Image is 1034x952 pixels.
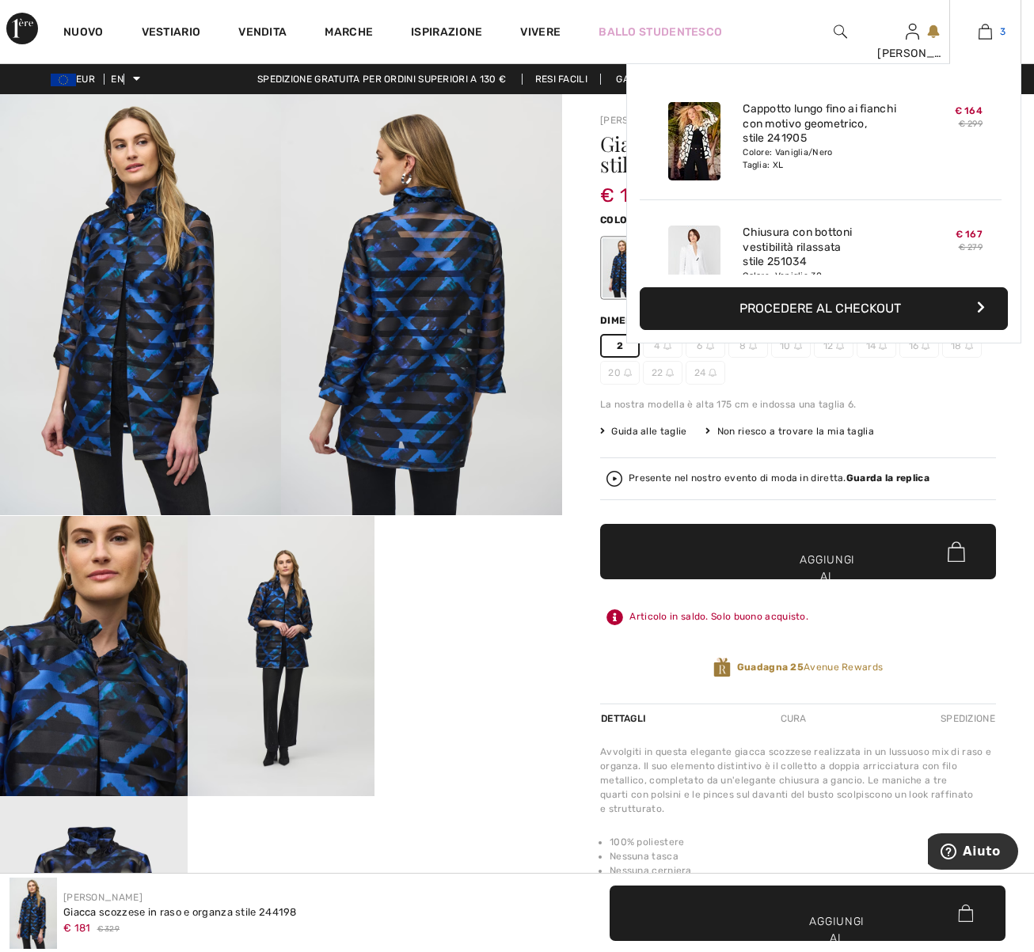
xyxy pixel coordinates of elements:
[846,472,929,484] font: Guarda la replica
[640,287,1008,330] button: Procedere al checkout
[245,74,519,85] a: Spedizione gratuita per ordini superiori a 130 €
[834,22,847,41] img: cerca nel sito web
[63,892,143,903] a: [PERSON_NAME]
[709,369,717,377] img: ring-m.svg
[743,271,822,281] font: Colore: Vaniglia 30
[909,340,919,351] font: 16
[877,47,970,60] font: [PERSON_NAME]
[238,25,287,39] font: Vendita
[959,119,983,129] font: € 299
[979,22,992,41] img: La mia borsa
[666,369,674,377] img: ring-m.svg
[76,74,95,85] font: EUR
[599,24,722,40] a: Ballo studentesco
[608,367,621,378] font: 20
[1000,26,1005,37] font: 3
[603,74,789,85] a: Garanzia del prezzo più basso
[600,214,644,226] font: Colore:
[142,25,201,39] font: Vestiario
[739,340,746,351] font: 8
[617,340,623,351] font: 2
[780,340,791,351] font: 10
[804,662,883,673] font: Avenue Rewards
[238,25,287,42] a: Vendita
[188,516,375,797] img: Giacca scozzese in raso e organza stile 244198. 4
[411,25,482,39] font: Ispirazione
[629,472,846,484] font: Presente nel nostro evento di moda in diretta.
[522,74,601,85] a: Resi facili
[325,25,373,39] font: Marche
[836,342,844,350] img: ring-m.svg
[600,746,991,814] font: Avvolgiti in questa elegante giacca scozzese realizzata in un lussuoso mix di raso e organza. Il ...
[6,13,38,44] img: 1a Avenue
[603,238,644,298] div: Nero/Multicolore
[743,160,783,170] font: Taglia: XL
[601,713,646,724] font: Dettagli
[599,25,722,39] font: Ballo studentesco
[706,342,714,350] img: ring-m.svg
[798,552,857,601] font: Aggiungi al carrello
[63,25,104,39] font: Nuovo
[600,399,857,410] font: La nostra modella è alta 175 cm e indossa una taglia 6.
[951,340,962,351] font: 18
[600,315,899,326] font: Dimensioni ([GEOGRAPHIC_DATA]/[GEOGRAPHIC_DATA]):
[928,833,1018,873] iframe: Apre un widget dove puoi trovare maggiori informazioni
[739,301,901,316] font: Procedere al checkout
[866,340,876,351] font: 14
[610,851,679,862] font: Nessuna tasca
[717,426,874,437] font: Non riesco a trovare la mia taglia
[955,105,983,116] font: € 164
[606,471,622,487] img: Guarda la replica
[823,340,834,351] font: 12
[959,242,983,252] font: € 279
[668,226,720,304] img: Chiusura con bottoni vestibilità rilassata stile 251034
[668,102,720,180] img: Cappotto lungo fino ai fianchi con motivo geometrico, stile 241905
[520,25,561,39] font: Vivere
[906,24,919,39] a: Registrazione
[941,713,995,724] font: Spedizione
[63,922,91,934] font: € 181
[616,74,777,85] font: Garanzia del prezzo più basso
[737,662,804,673] font: Guadagna 25
[281,94,562,515] img: Giacca scozzese in raso e organza stile 244198. 2
[743,226,852,268] font: Chiusura con bottoni vestibilità rilassata stile 251034
[63,906,297,918] font: Giacca scozzese in raso e organza stile 244198
[697,340,702,351] font: 6
[794,342,802,350] img: ring-m.svg
[10,878,57,949] img: Giacca scozzese in raso e organza stile 244198
[600,184,648,207] font: € 181
[600,115,679,126] a: [PERSON_NAME]
[965,342,973,350] img: ring-m.svg
[257,74,506,85] font: Spedizione gratuita per ordini superiori a 130 €
[713,657,731,678] img: Avenue Rewards
[694,367,706,378] font: 24
[611,426,686,437] font: Guida alle taglie
[624,369,632,377] img: ring-m.svg
[781,713,807,724] font: Cura
[654,340,660,351] font: 4
[600,130,904,178] font: Giacca scozzese in raso e organza stile 244198
[922,342,929,350] img: ring-m.svg
[535,74,587,85] font: Resi facili
[629,611,808,622] font: Articolo in saldo. Solo buono acquisto.
[958,905,973,922] img: Bag.svg
[743,102,899,146] a: Cappotto lungo fino ai fianchi con motivo geometrico, stile 241905
[743,226,899,270] a: Chiusura con bottoni vestibilità rilassata stile 251034
[879,342,887,350] img: ring-m.svg
[743,147,832,157] font: Colore: Vaniglia/Nero
[325,25,373,42] a: Marche
[51,74,76,86] img: Euro
[142,25,201,42] a: Vestiario
[948,541,965,562] img: Bag.svg
[956,229,983,240] font: € 167
[749,342,757,350] img: ring-m.svg
[652,367,663,378] font: 22
[63,25,104,42] a: Nuovo
[950,22,1021,41] a: 3
[610,836,685,848] font: 100% poliestere
[663,342,671,350] img: ring-m.svg
[520,24,561,40] a: Vivere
